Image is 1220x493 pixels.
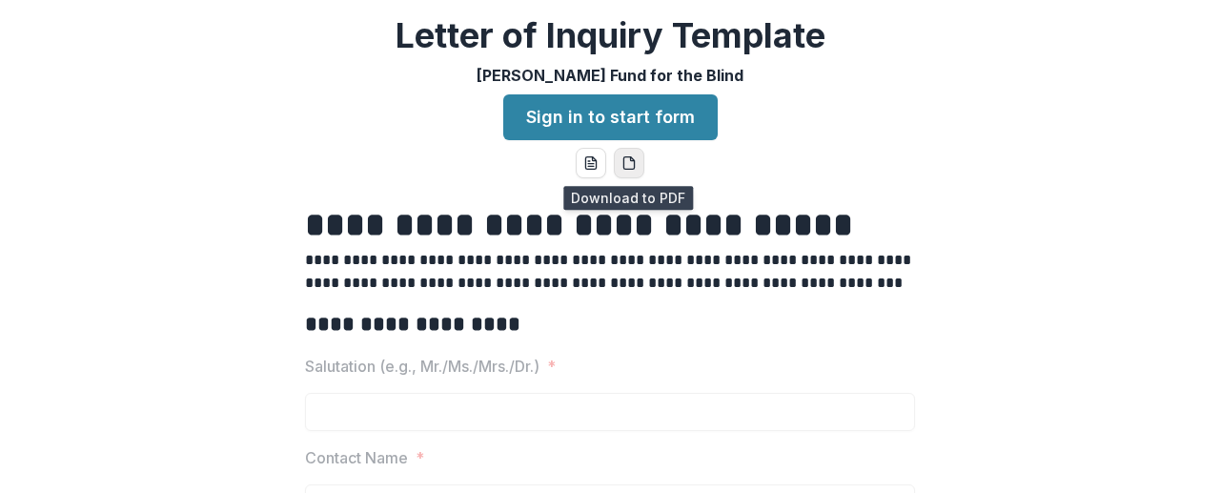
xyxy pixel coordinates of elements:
[503,94,718,140] a: Sign in to start form
[305,355,539,378] p: Salutation (e.g., Mr./Ms./Mrs./Dr.)
[576,148,606,178] button: word-download
[396,15,825,56] h2: Letter of Inquiry Template
[477,64,743,87] p: [PERSON_NAME] Fund for the Blind
[614,148,644,178] button: pdf-download
[305,446,408,469] p: Contact Name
